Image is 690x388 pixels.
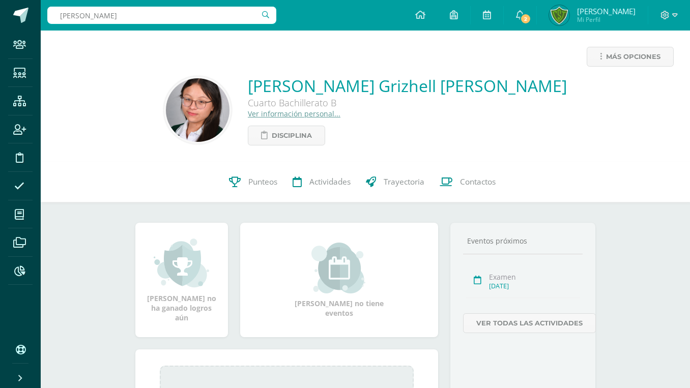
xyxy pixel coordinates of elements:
[272,126,312,145] span: Disciplina
[489,282,580,290] div: [DATE]
[606,47,660,66] span: Más opciones
[463,313,596,333] a: Ver todas las actividades
[248,176,277,187] span: Punteos
[549,5,569,25] img: a027cb2715fc0bed0e3d53f9a5f0b33d.png
[587,47,674,67] a: Más opciones
[248,109,340,118] a: Ver información personal...
[288,243,390,318] div: [PERSON_NAME] no tiene eventos
[248,126,325,145] a: Disciplina
[520,13,531,24] span: 2
[146,237,218,322] div: [PERSON_NAME] no ha ganado logros aún
[358,162,432,202] a: Trayectoria
[489,272,580,282] div: Examen
[577,15,636,24] span: Mi Perfil
[463,236,583,246] div: Eventos próximos
[154,237,209,288] img: achievement_small.png
[384,176,424,187] span: Trayectoria
[311,243,367,293] img: event_small.png
[166,78,229,142] img: 4301b228b8a61c5d401b7166df0a24f1.png
[248,97,553,109] div: Cuarto Bachillerato B
[248,75,567,97] a: [PERSON_NAME] Grizhell [PERSON_NAME]
[309,176,351,187] span: Actividades
[432,162,503,202] a: Contactos
[285,162,358,202] a: Actividades
[47,7,276,24] input: Busca un usuario...
[577,6,636,16] span: [PERSON_NAME]
[460,176,496,187] span: Contactos
[221,162,285,202] a: Punteos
